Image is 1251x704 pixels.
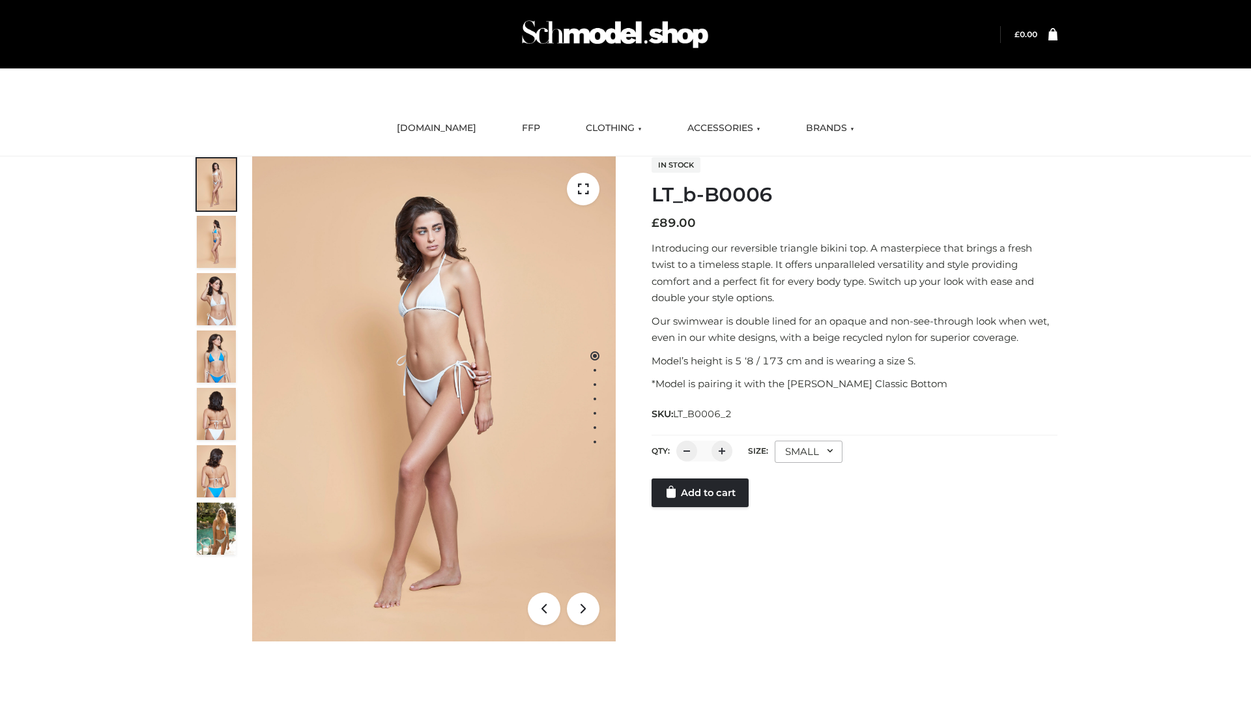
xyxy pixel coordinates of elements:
[197,445,236,497] img: ArielClassicBikiniTop_CloudNine_AzureSky_OW114ECO_8-scaled.jpg
[512,114,550,143] a: FFP
[748,446,768,456] label: Size:
[652,478,749,507] a: Add to cart
[652,183,1057,207] h1: LT_b-B0006
[652,216,696,230] bdi: 89.00
[775,441,842,463] div: SMALL
[652,353,1057,370] p: Model’s height is 5 ‘8 / 173 cm and is wearing a size S.
[1014,29,1037,39] bdi: 0.00
[652,157,700,173] span: In stock
[197,388,236,440] img: ArielClassicBikiniTop_CloudNine_AzureSky_OW114ECO_7-scaled.jpg
[576,114,652,143] a: CLOTHING
[652,375,1057,392] p: *Model is pairing it with the [PERSON_NAME] Classic Bottom
[652,313,1057,346] p: Our swimwear is double lined for an opaque and non-see-through look when wet, even in our white d...
[252,156,616,641] img: LT_b-B0006
[197,216,236,268] img: ArielClassicBikiniTop_CloudNine_AzureSky_OW114ECO_2-scaled.jpg
[197,503,236,555] img: Arieltop_CloudNine_AzureSky2.jpg
[1014,29,1020,39] span: £
[517,8,713,60] img: Schmodel Admin 964
[197,273,236,325] img: ArielClassicBikiniTop_CloudNine_AzureSky_OW114ECO_3-scaled.jpg
[1014,29,1037,39] a: £0.00
[796,114,864,143] a: BRANDS
[678,114,770,143] a: ACCESSORIES
[197,330,236,383] img: ArielClassicBikiniTop_CloudNine_AzureSky_OW114ECO_4-scaled.jpg
[673,408,732,420] span: LT_B0006_2
[652,216,659,230] span: £
[387,114,486,143] a: [DOMAIN_NAME]
[197,158,236,211] img: ArielClassicBikiniTop_CloudNine_AzureSky_OW114ECO_1-scaled.jpg
[652,446,670,456] label: QTY:
[652,240,1057,306] p: Introducing our reversible triangle bikini top. A masterpiece that brings a fresh twist to a time...
[652,406,733,422] span: SKU:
